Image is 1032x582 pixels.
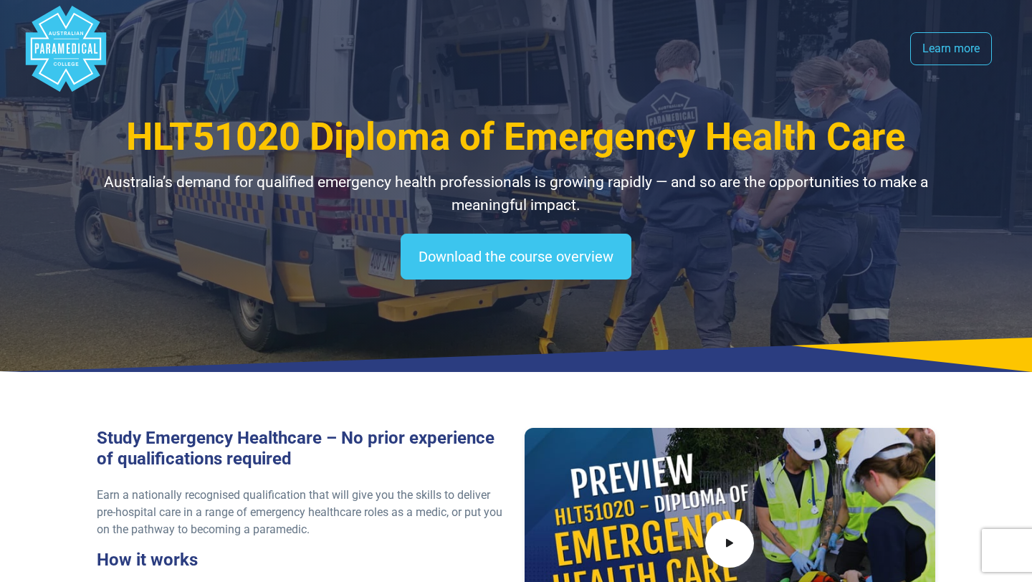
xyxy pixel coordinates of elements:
h3: Study Emergency Healthcare – No prior experience of qualifications required [97,428,507,469]
a: Download the course overview [401,234,631,280]
span: HLT51020 Diploma of Emergency Health Care [126,115,906,159]
p: Earn a nationally recognised qualification that will give you the skills to deliver pre-hospital ... [97,487,507,538]
div: Australian Paramedical College [23,6,109,92]
a: Learn more [910,32,992,65]
h3: How it works [97,550,507,571]
p: Australia’s demand for qualified emergency health professionals is growing rapidly — and so are t... [97,171,935,216]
